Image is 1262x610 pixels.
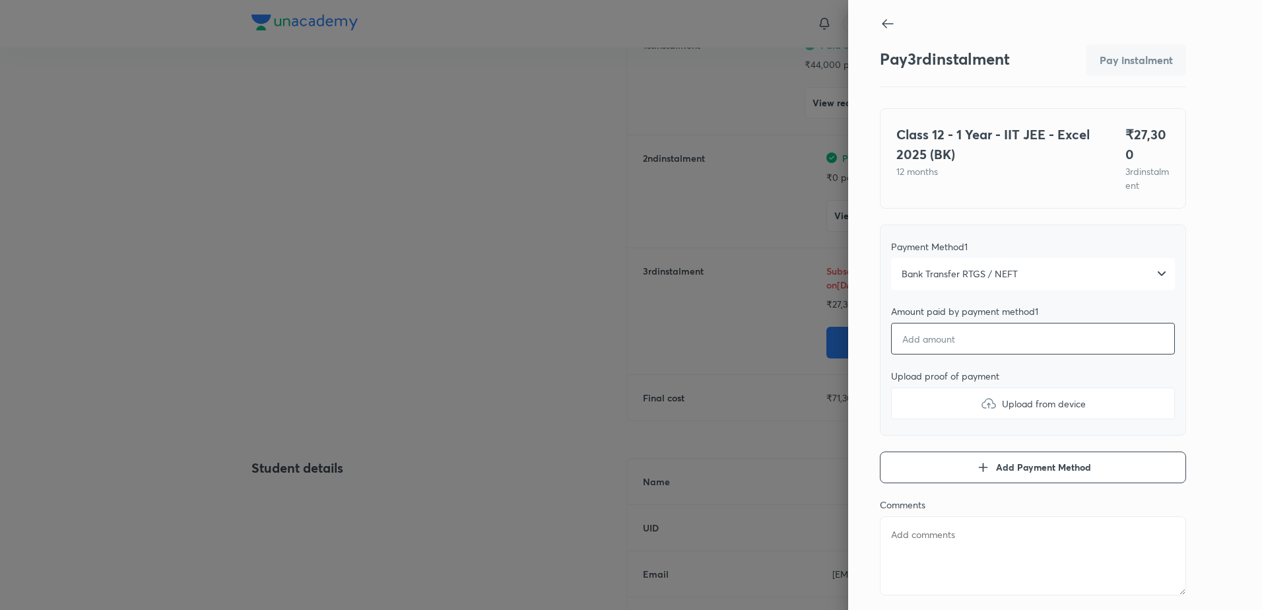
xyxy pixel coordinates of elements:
[896,164,1094,178] p: 12 months
[880,452,1186,483] button: Add Payment Method
[1086,44,1186,76] div: Total amount is not matching instalment amount
[891,241,1175,253] div: Payment Method 1
[896,125,1094,164] h4: Class 12 - 1 Year - IIT JEE - Excel 2025 (BK)
[1125,125,1170,164] h4: ₹ 27,300
[891,323,1175,355] input: Add amount
[996,461,1091,474] span: Add Payment Method
[1086,44,1186,76] button: Pay instalment
[891,306,1175,318] div: Amount paid by payment method 1
[981,395,997,411] img: upload
[880,50,1010,69] h3: Pay 3 rd instalment
[902,267,1018,281] span: Bank Transfer RTGS / NEFT
[880,499,1186,511] div: Comments
[1002,397,1086,411] span: Upload from device
[891,370,1175,382] div: Upload proof of payment
[1125,164,1170,192] p: 3 rd instalment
